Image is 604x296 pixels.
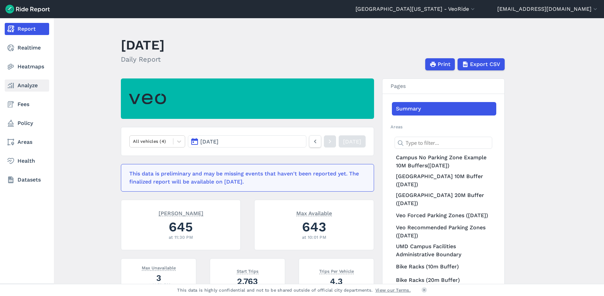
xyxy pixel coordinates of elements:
a: View our Terms. [375,287,411,293]
span: Print [438,60,450,68]
span: Max Unavailable [142,264,176,271]
h3: Pages [382,79,504,94]
a: Campus No Parking Zone Example 10M Buffers([DATE]) [392,152,496,171]
a: Datasets [5,174,49,186]
button: [DATE] [188,135,306,147]
img: Ride Report [5,5,50,13]
a: UMD Campus Facilities Administrative Boundary [392,241,496,260]
a: Policy [5,117,49,129]
a: Fees [5,98,49,110]
a: Analyze [5,79,49,92]
div: 4.3 [307,275,366,287]
a: Health [5,155,49,167]
h2: Daily Report [121,54,165,64]
span: [DATE] [200,138,219,145]
a: [GEOGRAPHIC_DATA] 20M Buffer ([DATE]) [392,190,496,209]
span: Start Trips [237,267,259,274]
button: [EMAIL_ADDRESS][DOMAIN_NAME] [497,5,599,13]
input: Type to filter... [395,137,492,149]
img: Veo [129,90,166,108]
a: Areas [5,136,49,148]
div: 645 [129,218,232,236]
a: Veo Recommended Parking Zones ([DATE]) [392,222,496,241]
h1: [DATE] [121,36,165,54]
span: [PERSON_NAME] [159,209,203,216]
div: This data is preliminary and may be missing events that haven't been reported yet. The finalized ... [129,170,362,186]
div: 2,763 [218,275,277,287]
span: Trips Per Vehicle [319,267,354,274]
a: Realtime [5,42,49,54]
a: Bike Racks (10m Buffer) [392,260,496,273]
span: Max Available [296,209,332,216]
a: Heatmaps [5,61,49,73]
a: [GEOGRAPHIC_DATA] 10M Buffer ([DATE]) [392,171,496,190]
button: [GEOGRAPHIC_DATA][US_STATE] - VeoRide [356,5,476,13]
div: at 11:30 PM [129,234,232,240]
div: at 11:59 PM [129,282,188,288]
span: Export CSV [470,60,500,68]
a: [DATE] [339,135,366,147]
div: 3 [129,272,188,284]
div: 643 [263,218,366,236]
h2: Areas [391,124,496,130]
button: Print [425,58,455,70]
a: Veo Forced Parking Zones ([DATE]) [392,209,496,222]
a: Summary [392,102,496,116]
button: Export CSV [458,58,505,70]
div: at 10:01 PM [263,234,366,240]
a: Report [5,23,49,35]
a: Bike Racks (20m Buffer) [392,273,496,287]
